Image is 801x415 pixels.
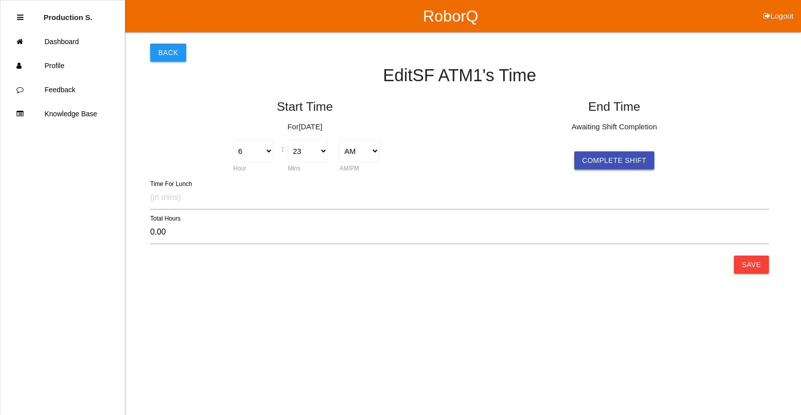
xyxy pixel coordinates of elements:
p: Awaiting Shift Completion [465,121,763,133]
a: Knowledge Base [1,102,125,126]
button: Save [734,256,769,274]
div: : [279,140,282,155]
a: Feedback [1,78,125,102]
p: For [DATE] [156,121,454,133]
button: Back [150,44,186,62]
label: AM/PM [339,165,359,172]
div: Close [17,6,24,30]
input: (in mins) [150,186,769,210]
label: Time For Lunch [150,179,192,188]
label: Total Hours [150,214,181,223]
h4: Edit SF ATM1 's Time [150,66,769,85]
h5: End Time [465,100,763,113]
a: Profile [1,54,125,78]
h5: Start Time [156,100,454,113]
label: Mins [288,165,300,172]
p: Production Shifts [44,6,93,22]
label: Hour [233,165,246,172]
a: Dashboard [1,30,125,54]
button: Complete Shift [574,151,654,169]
